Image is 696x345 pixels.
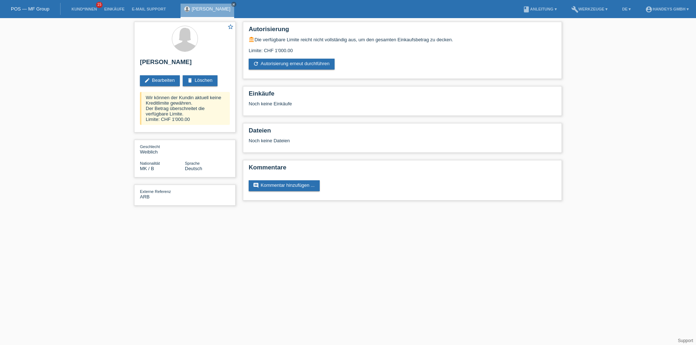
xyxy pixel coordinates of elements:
a: close [231,2,236,7]
a: buildWerkzeuge ▾ [568,7,612,11]
h2: Kommentare [249,164,556,175]
i: book [523,6,530,13]
a: account_circleHandeys GmbH ▾ [642,7,692,11]
i: refresh [253,61,259,67]
span: Externe Referenz [140,189,171,194]
span: 15 [96,2,103,8]
a: Kund*innen [68,7,100,11]
i: account_balance [249,37,254,42]
h2: Autorisierung [249,26,556,37]
h2: Einkäufe [249,90,556,101]
i: account_circle [645,6,652,13]
h2: [PERSON_NAME] [140,59,230,70]
h2: Dateien [249,127,556,138]
a: POS — MF Group [11,6,49,12]
a: refreshAutorisierung erneut durchführen [249,59,335,70]
div: Noch keine Dateien [249,138,470,143]
span: Geschlecht [140,144,160,149]
a: commentKommentar hinzufügen ... [249,180,320,191]
a: Einkäufe [100,7,128,11]
span: Nationalität [140,161,160,165]
i: close [232,3,236,6]
div: ARB [140,189,185,199]
i: star_border [227,24,234,30]
span: Deutsch [185,166,202,171]
a: E-Mail Support [128,7,170,11]
i: edit [144,77,150,83]
a: bookAnleitung ▾ [519,7,560,11]
span: Mazedonien / B / 01.01.2008 [140,166,154,171]
i: build [571,6,579,13]
div: Limite: CHF 1'000.00 [249,42,556,53]
a: star_border [227,24,234,31]
span: Sprache [185,161,200,165]
a: DE ▾ [618,7,634,11]
div: Wir können der Kundin aktuell keine Kreditlimite gewähren. Der Betrag überschreitet die verfügbar... [140,92,230,125]
i: delete [187,77,193,83]
div: Noch keine Einkäufe [249,101,556,112]
a: [PERSON_NAME] [192,6,231,12]
a: deleteLöschen [183,75,217,86]
a: Support [678,338,693,343]
div: Die verfügbare Limite reicht nicht vollständig aus, um den gesamten Einkaufsbetrag zu decken. [249,37,556,42]
i: comment [253,182,259,188]
a: editBearbeiten [140,75,180,86]
div: Weiblich [140,144,185,155]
